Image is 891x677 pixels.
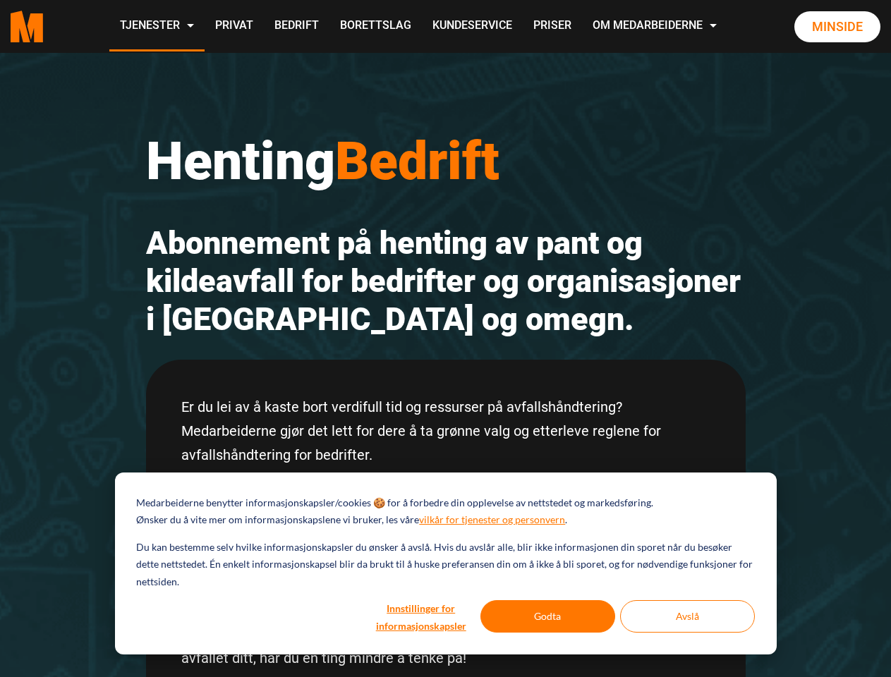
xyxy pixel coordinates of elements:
button: Avslå [620,600,755,633]
a: Borettslag [329,1,422,51]
p: Ønsker du å vite mer om informasjonskapslene vi bruker, les våre . [136,511,567,529]
button: Godta [480,600,615,633]
div: Cookie banner [115,472,777,654]
h1: Henting [146,129,746,193]
a: Tjenester [109,1,205,51]
p: Du kan bestemme selv hvilke informasjonskapsler du ønsker å avslå. Hvis du avslår alle, blir ikke... [136,539,754,591]
input: Jeg ønsker kommunikasjon fra Medarbeiderne AS. [4,501,13,511]
a: Minside [794,11,880,42]
span: Bedrift [335,130,499,192]
button: Innstillinger for informasjonskapsler [367,600,475,633]
span: Etternavn [265,135,307,147]
a: Om Medarbeiderne [582,1,727,51]
a: vilkår for tjenester og personvern [419,511,565,529]
span: Telefonnummer [265,193,333,205]
a: Privat [205,1,264,51]
p: Medarbeiderne benytter informasjonskapsler/cookies 🍪 for å forbedre din opplevelse av nettstedet ... [136,494,653,512]
h2: Abonnement på henting av pant og kildeavfall for bedrifter og organisasjoner i [GEOGRAPHIC_DATA] ... [146,224,746,338]
a: Retningslinjer for personvern [344,525,470,536]
a: Priser [523,1,582,51]
a: Bedrift [264,1,329,51]
p: Er du lei av å kaste bort verdifull tid og ressurser på avfallshåndtering? Medarbeiderne gjør det... [181,395,710,467]
p: Jeg ønsker kommunikasjon fra Medarbeiderne AS. [18,500,239,511]
a: Kundeservice [422,1,523,51]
